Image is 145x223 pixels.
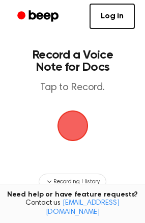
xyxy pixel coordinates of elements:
[18,49,127,73] h1: Record a Voice Note for Docs
[18,81,127,94] p: Tap to Record.
[90,4,135,29] a: Log in
[6,199,139,217] span: Contact us
[53,177,99,186] span: Recording History
[39,174,106,190] button: Recording History
[46,200,120,216] a: [EMAIL_ADDRESS][DOMAIN_NAME]
[57,110,88,141] img: Beep Logo
[10,7,68,26] a: Beep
